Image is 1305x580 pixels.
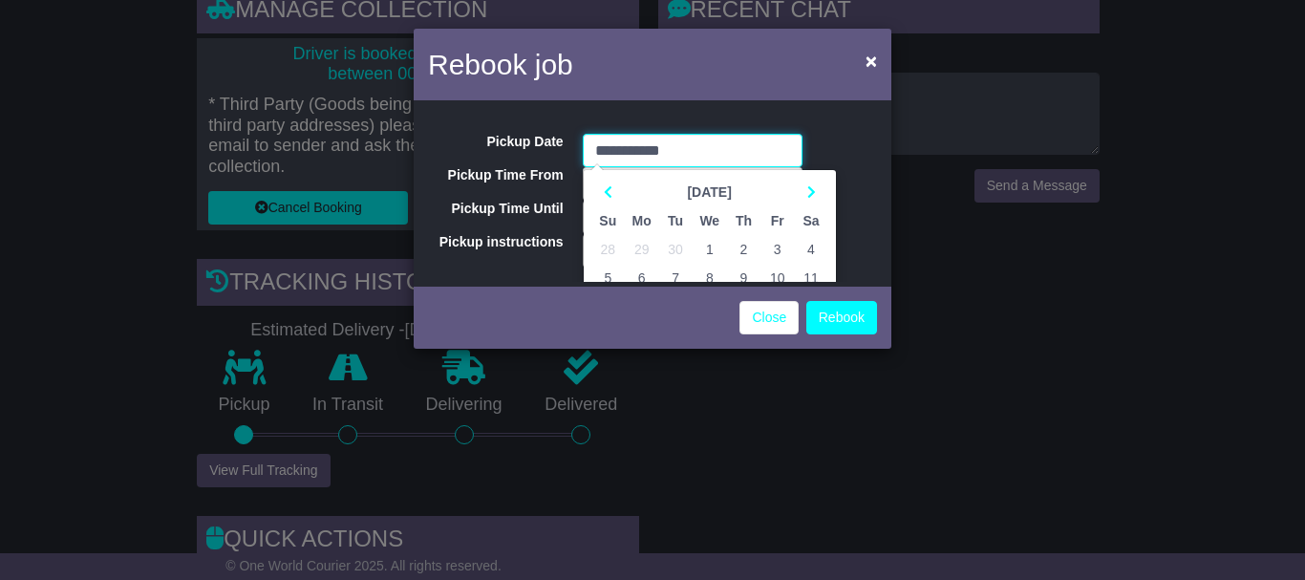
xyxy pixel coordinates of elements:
td: 6 [625,264,659,292]
label: Pickup instructions [414,234,573,250]
td: 3 [760,235,794,264]
td: 9 [727,264,760,292]
td: 28 [591,235,625,264]
th: Tu [658,206,692,235]
td: 2 [727,235,760,264]
td: 30 [658,235,692,264]
td: 8 [693,264,727,292]
h4: Rebook job [428,43,573,86]
button: Rebook [806,301,877,334]
th: Mo [625,206,659,235]
td: 4 [794,235,827,264]
span: × [866,50,877,72]
button: Close [856,41,887,80]
th: Fr [760,206,794,235]
th: Su [591,206,625,235]
th: Select Month [625,178,794,206]
th: Th [727,206,760,235]
th: We [693,206,727,235]
td: 7 [658,264,692,292]
td: 5 [591,264,625,292]
th: Sa [794,206,827,235]
td: 29 [625,235,659,264]
a: Close [739,301,799,334]
label: Pickup Date [414,134,573,150]
td: 11 [794,264,827,292]
td: 10 [760,264,794,292]
td: 1 [693,235,727,264]
label: Pickup Time Until [414,201,573,217]
label: Pickup Time From [414,167,573,183]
